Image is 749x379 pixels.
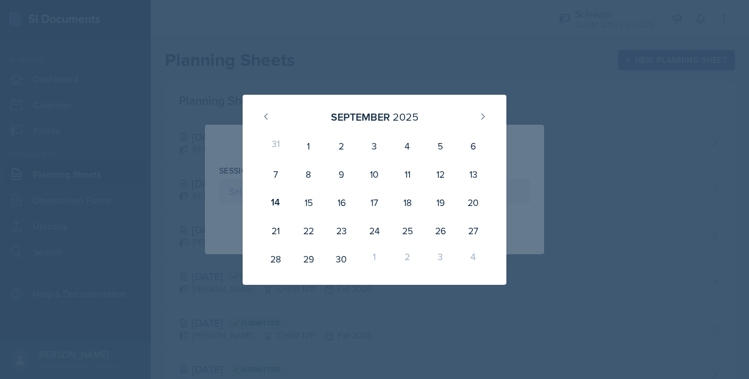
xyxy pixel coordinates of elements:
[325,160,358,188] div: 9
[391,245,424,273] div: 2
[358,160,391,188] div: 10
[457,217,490,245] div: 27
[424,160,457,188] div: 12
[391,188,424,217] div: 18
[358,245,391,273] div: 1
[325,132,358,160] div: 2
[325,217,358,245] div: 23
[259,217,292,245] div: 21
[424,132,457,160] div: 5
[457,132,490,160] div: 6
[424,188,457,217] div: 19
[292,160,325,188] div: 8
[292,217,325,245] div: 22
[457,160,490,188] div: 13
[391,217,424,245] div: 25
[358,217,391,245] div: 24
[391,160,424,188] div: 11
[259,188,292,217] div: 14
[457,188,490,217] div: 20
[259,132,292,160] div: 31
[393,109,419,125] div: 2025
[424,245,457,273] div: 3
[292,188,325,217] div: 15
[391,132,424,160] div: 4
[259,245,292,273] div: 28
[457,245,490,273] div: 4
[325,188,358,217] div: 16
[424,217,457,245] div: 26
[331,109,390,125] div: September
[259,160,292,188] div: 7
[292,132,325,160] div: 1
[292,245,325,273] div: 29
[358,188,391,217] div: 17
[325,245,358,273] div: 30
[358,132,391,160] div: 3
